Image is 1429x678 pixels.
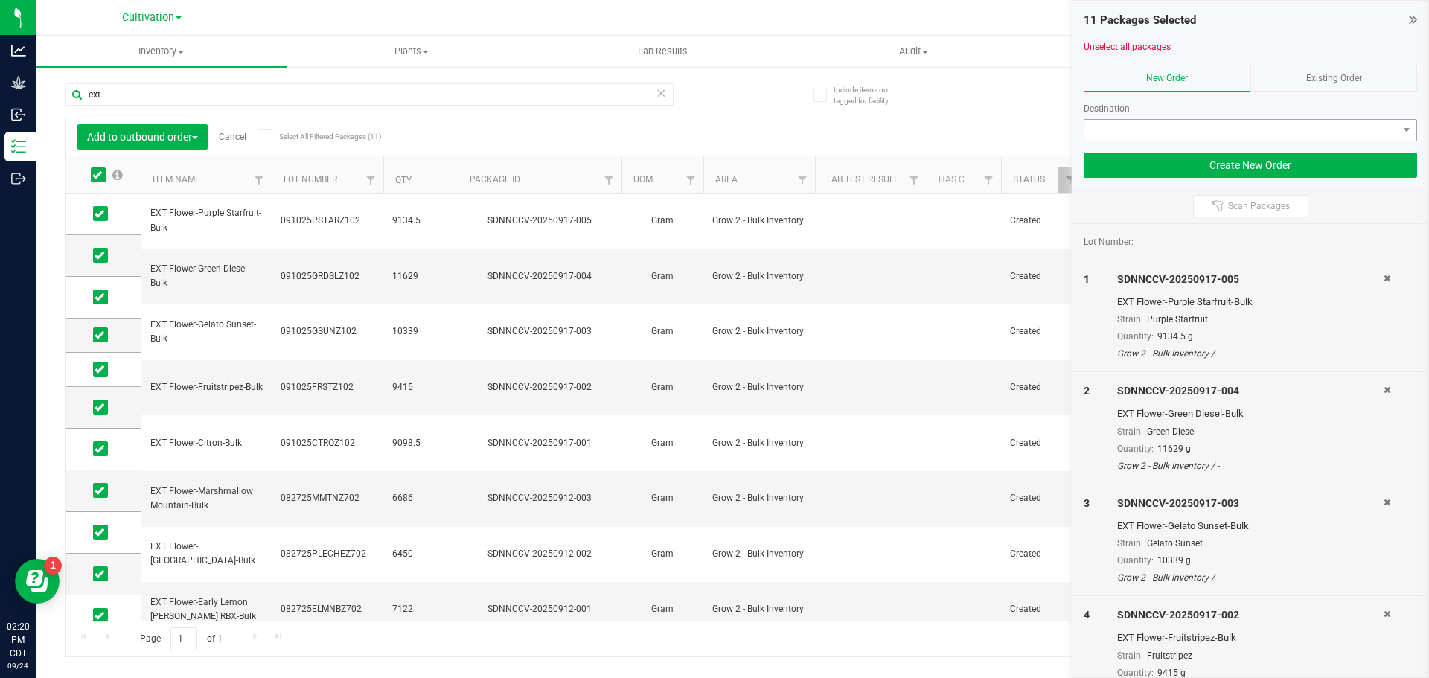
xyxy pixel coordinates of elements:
[219,132,246,142] a: Cancel
[1117,555,1154,566] span: Quantity:
[170,627,197,650] input: 1
[455,602,624,616] div: SDNNCCV-20250912-001
[827,174,898,185] a: Lab Test Result
[150,318,263,346] span: EXT Flower-Gelato Sunset-Bulk
[11,75,26,90] inline-svg: Grow
[281,214,374,228] span: 091025PSTARZ102
[633,174,653,185] a: UOM
[1117,571,1384,584] div: Grow 2 - Bulk Inventory / -
[7,620,29,660] p: 02:20 PM CDT
[359,167,383,193] a: Filter
[788,36,1039,67] a: Audit
[455,269,624,284] div: SDNNCCV-20250917-004
[1117,295,1384,310] div: EXT Flower-Purple Starfruit-Bulk
[392,380,449,394] span: 9415
[44,557,62,575] iframe: Resource center unread badge
[1084,235,1134,249] span: Lot Number:
[902,167,927,193] a: Filter
[112,170,123,180] span: Select all records on this page
[87,131,198,143] span: Add to outbound order
[537,36,788,67] a: Lab Results
[1117,650,1143,661] span: Strain:
[1084,153,1417,178] button: Create New Order
[1157,555,1191,566] span: 10339 g
[455,491,624,505] div: SDNNCCV-20250912-003
[1058,167,1083,193] a: Filter
[1147,650,1192,661] span: Fruitstripez
[1010,491,1074,505] span: Created
[392,547,449,561] span: 6450
[1117,459,1384,473] div: Grow 2 - Bulk Inventory / -
[1010,436,1074,450] span: Created
[834,84,908,106] span: Include items not tagged for facility
[927,156,1001,194] th: Has COA
[11,139,26,154] inline-svg: Inventory
[1117,272,1384,287] div: SDNNCCV-20250917-005
[392,324,449,339] span: 10339
[656,83,666,103] span: Clear
[279,132,354,141] span: Select All Filtered Packages (11)
[630,380,694,394] span: Gram
[1084,609,1090,621] span: 4
[281,380,374,394] span: 091025FRSTZ102
[1146,73,1188,83] span: New Order
[1157,668,1186,678] span: 9415 g
[712,324,806,339] span: Grow 2 - Bulk Inventory
[7,660,29,671] p: 09/24
[36,36,287,67] a: Inventory
[630,436,694,450] span: Gram
[392,491,449,505] span: 6686
[1084,103,1130,114] span: Destination
[679,167,703,193] a: Filter
[150,540,263,568] span: EXT Flower-[GEOGRAPHIC_DATA]-Bulk
[1117,538,1143,549] span: Strain:
[1157,444,1191,454] span: 11629 g
[150,484,263,513] span: EXT Flower-Marshmallow Mountain-Bulk
[281,324,374,339] span: 091025GSUNZ102
[281,602,374,616] span: 082725ELMNBZ702
[392,214,449,228] span: 9134.5
[1117,406,1384,421] div: EXT Flower-Green Diesel-Bulk
[1117,630,1384,645] div: EXT Flower-Fruitstripez-Bulk
[1117,519,1384,534] div: EXT Flower-Gelato Sunset-Bulk
[712,547,806,561] span: Grow 2 - Bulk Inventory
[281,491,374,505] span: 082725MMTNZ702
[1117,347,1384,360] div: Grow 2 - Bulk Inventory / -
[1084,385,1090,397] span: 2
[150,595,263,624] span: EXT Flower-Early Lemon [PERSON_NAME] RBX-Bulk
[1228,200,1290,212] span: Scan Packages
[1010,380,1074,394] span: Created
[790,167,815,193] a: Filter
[455,436,624,450] div: SDNNCCV-20250917-001
[712,269,806,284] span: Grow 2 - Bulk Inventory
[1193,195,1308,217] button: Scan Packages
[11,171,26,186] inline-svg: Outbound
[1010,324,1074,339] span: Created
[392,269,449,284] span: 11629
[630,602,694,616] span: Gram
[1117,668,1154,678] span: Quantity:
[1013,174,1045,185] a: Status
[36,45,287,58] span: Inventory
[1084,42,1171,52] a: Unselect all packages
[455,214,624,228] div: SDNNCCV-20250917-005
[597,167,621,193] a: Filter
[1117,496,1384,511] div: SDNNCCV-20250917-003
[1010,214,1074,228] span: Created
[77,124,208,150] button: Add to outbound order
[1117,314,1143,324] span: Strain:
[150,206,263,234] span: EXT Flower-Purple Starfruit-Bulk
[395,175,412,185] a: Qty
[618,45,708,58] span: Lab Results
[1147,426,1196,437] span: Green Diesel
[455,380,624,394] div: SDNNCCV-20250917-002
[247,167,272,193] a: Filter
[1117,331,1154,342] span: Quantity:
[789,45,1038,58] span: Audit
[287,45,537,58] span: Plants
[392,602,449,616] span: 7122
[15,559,60,604] iframe: Resource center
[1039,36,1290,67] a: Inventory Counts
[153,174,200,185] a: Item Name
